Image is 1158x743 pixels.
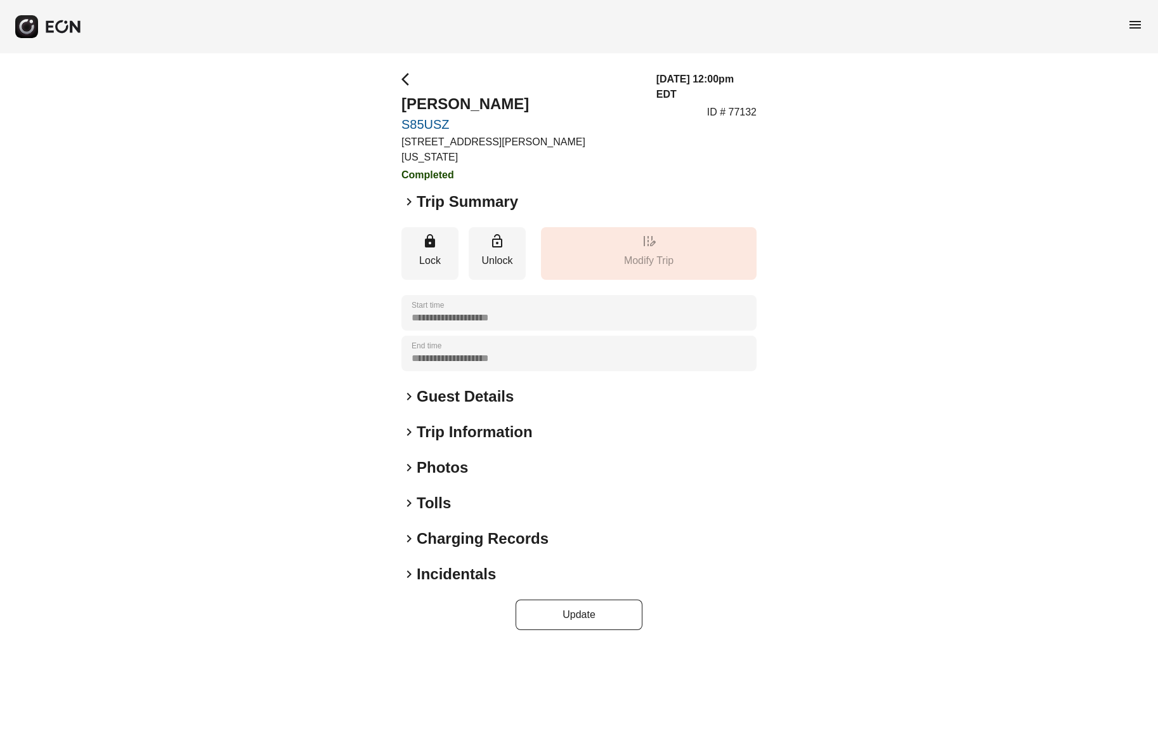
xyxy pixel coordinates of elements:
span: keyboard_arrow_right [401,496,417,511]
span: keyboard_arrow_right [401,389,417,404]
button: Update [516,600,642,630]
span: keyboard_arrow_right [401,194,417,209]
span: keyboard_arrow_right [401,531,417,546]
h2: Photos [417,457,468,478]
h2: [PERSON_NAME] [401,94,641,114]
h2: Trip Information [417,422,533,442]
span: lock_open [490,233,505,249]
a: S85USZ [401,117,641,132]
h2: Tolls [417,493,451,513]
p: Lock [408,253,452,268]
span: arrow_back_ios [401,72,417,87]
h3: Completed [401,168,641,183]
span: lock [422,233,438,249]
h2: Trip Summary [417,192,518,212]
p: [STREET_ADDRESS][PERSON_NAME][US_STATE] [401,135,641,165]
p: Unlock [475,253,519,268]
span: keyboard_arrow_right [401,424,417,440]
h2: Charging Records [417,529,549,549]
span: keyboard_arrow_right [401,460,417,475]
button: Unlock [469,227,526,280]
h2: Guest Details [417,386,514,407]
h3: [DATE] 12:00pm EDT [656,72,757,102]
span: keyboard_arrow_right [401,567,417,582]
h2: Incidentals [417,564,496,584]
p: ID # 77132 [707,105,757,120]
span: menu [1128,17,1143,32]
button: Lock [401,227,459,280]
